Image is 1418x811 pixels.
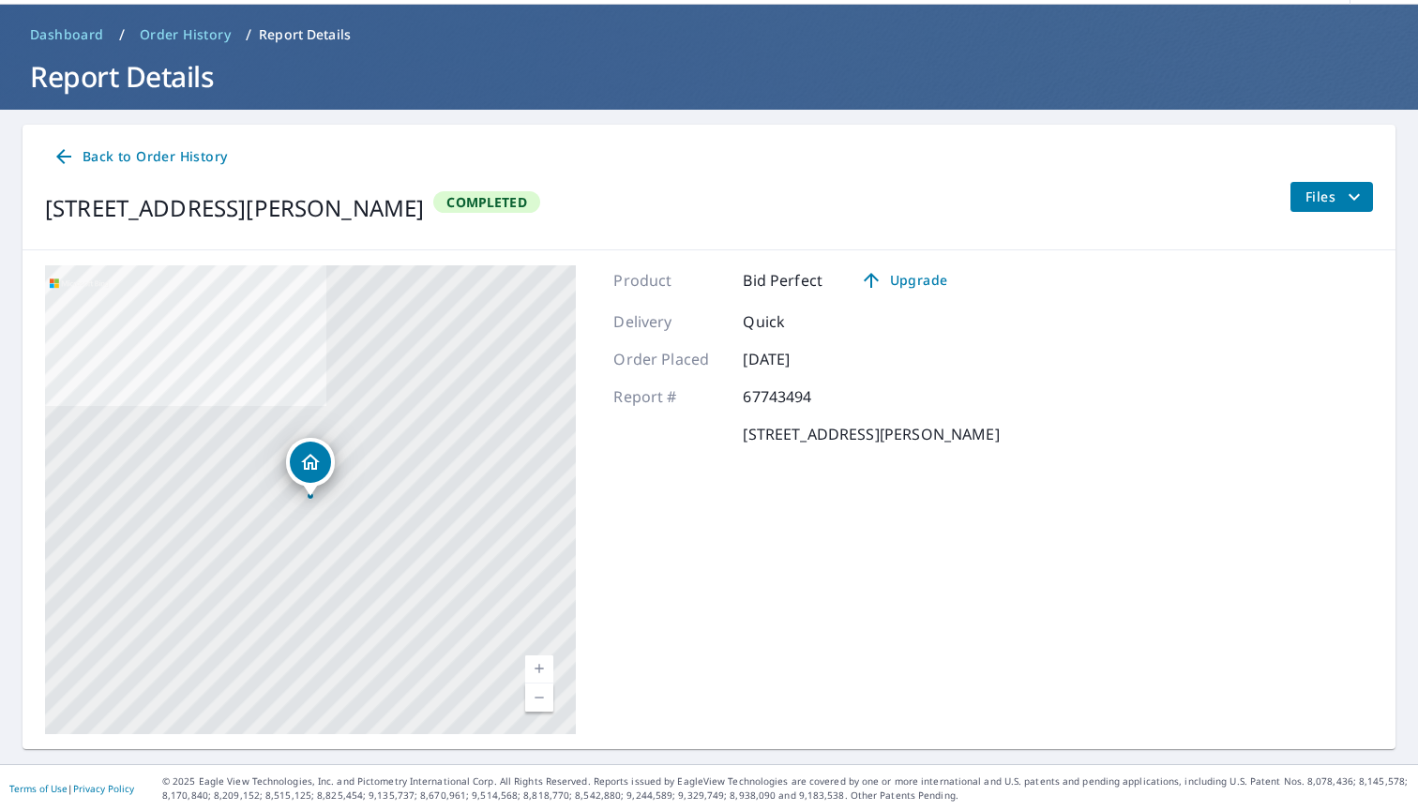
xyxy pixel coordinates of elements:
[73,782,134,795] a: Privacy Policy
[119,23,125,46] li: /
[743,423,999,445] p: [STREET_ADDRESS][PERSON_NAME]
[23,20,112,50] a: Dashboard
[23,57,1395,96] h1: Report Details
[1305,186,1365,208] span: Files
[9,782,68,795] a: Terms of Use
[259,25,351,44] p: Report Details
[30,25,104,44] span: Dashboard
[246,23,251,46] li: /
[53,145,227,169] span: Back to Order History
[45,191,424,225] div: [STREET_ADDRESS][PERSON_NAME]
[743,385,855,408] p: 67743494
[613,269,726,292] p: Product
[140,25,231,44] span: Order History
[45,140,234,174] a: Back to Order History
[435,193,537,211] span: Completed
[1290,182,1373,212] button: filesDropdownBtn-67743494
[856,269,951,292] span: Upgrade
[743,348,855,370] p: [DATE]
[613,310,726,333] p: Delivery
[525,655,553,683] a: Current Level 17, Zoom In
[613,348,726,370] p: Order Placed
[613,385,726,408] p: Report #
[743,310,855,333] p: Quick
[525,683,553,712] a: Current Level 17, Zoom Out
[743,269,822,292] p: Bid Perfect
[9,783,134,794] p: |
[845,265,962,295] a: Upgrade
[23,20,1395,50] nav: breadcrumb
[286,438,335,496] div: Dropped pin, building 1, Residential property, 143 Rita St Brunswick, GA 31523
[132,20,238,50] a: Order History
[162,774,1409,803] p: © 2025 Eagle View Technologies, Inc. and Pictometry International Corp. All Rights Reserved. Repo...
